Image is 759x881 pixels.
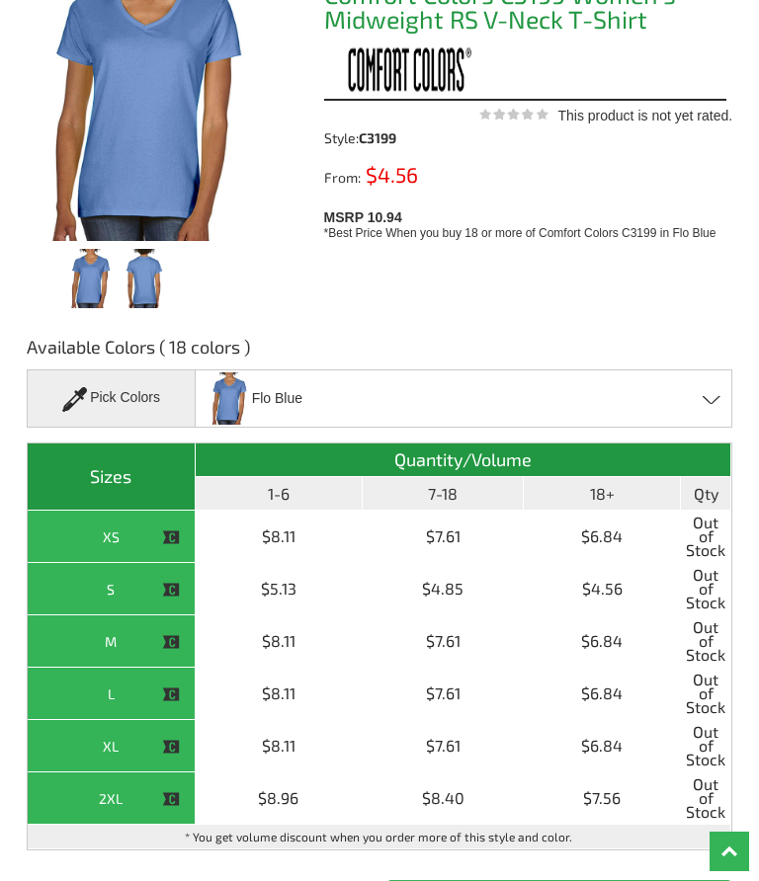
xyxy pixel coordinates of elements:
span: Out of Stock [686,568,725,609]
span: Out of Stock [686,620,725,662]
div: XL [33,734,190,759]
td: $8.11 [196,615,364,668]
img: Comfort Colors C3199 Ladies Midweight RS V-Neck T-Shirt [66,249,114,308]
h3: Available Colors ( 18 colors ) [27,335,732,369]
td: * You get volume discount when you order more of this style and color. [28,825,731,849]
td: $8.11 [196,720,364,772]
div: 2XL [33,786,190,811]
span: *Best Price When you buy 18 or more of Comfort Colors C3199 in Flo Blue [324,226,717,240]
td: $4.56 [524,563,681,615]
img: This item is CLOSEOUT! [162,790,180,808]
td: $4.85 [363,563,524,615]
img: This item is CLOSEOUT! [162,738,180,756]
td: $7.61 [363,511,524,563]
td: $7.61 [363,668,524,720]
div: S [33,577,190,601]
div: From: [324,167,411,185]
div: M [33,629,190,654]
th: Qty [681,477,731,511]
img: This item is CLOSEOUT! [162,685,180,703]
div: XS [33,524,190,549]
span: Out of Stock [686,725,725,766]
img: Comfort Colors [324,44,472,94]
img: This item is CLOSEOUT! [162,528,180,546]
td: $6.84 [524,615,681,668]
span: Out of Stock [686,516,725,557]
div: Pick Colors [27,369,196,428]
th: Sizes [28,443,196,511]
th: 1-6 [196,477,364,511]
td: $7.56 [524,772,681,825]
th: 18+ [524,477,681,511]
span: This product is not yet rated. [557,108,732,123]
img: Comfort Colors C3199 Ladies Midweight RS V-Neck T-Shirt [121,249,168,308]
td: $8.96 [196,772,364,825]
th: 7-18 [363,477,524,511]
img: This product is not yet rated. [479,108,548,120]
img: This item is CLOSEOUT! [162,581,180,599]
img: This item is CLOSEOUT! [162,633,180,651]
div: Style: [324,131,411,145]
span: Out of Stock [686,673,725,714]
td: $7.61 [363,720,524,772]
td: $6.84 [524,511,681,563]
th: Quantity/Volume [196,443,732,477]
img: Flo Blue [208,372,249,425]
td: $6.84 [524,668,681,720]
td: $8.11 [196,668,364,720]
td: $8.11 [196,511,364,563]
td: $7.61 [363,615,524,668]
td: $8.40 [363,772,524,825]
td: $6.84 [524,720,681,772]
div: L [33,681,190,706]
a: Top [710,832,749,871]
span: $4.56 [361,162,418,187]
td: $5.13 [196,563,364,615]
span: Out of Stock [686,777,725,819]
span: C3199 [359,129,396,146]
div: MSRP 10.94 [324,204,726,242]
span: Flo Blue [252,381,302,416]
